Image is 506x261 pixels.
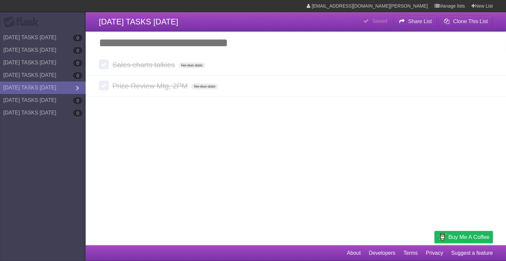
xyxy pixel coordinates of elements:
span: No due date [179,62,205,68]
a: Buy me a coffee [435,231,493,243]
a: About [347,247,361,259]
b: 0 [73,47,82,54]
div: Flask [3,16,43,28]
label: Done [99,81,109,90]
b: 0 [73,60,82,66]
span: Price Review Mtg, 2PM [112,82,189,90]
span: No due date [191,83,218,89]
b: 0 [73,35,82,41]
a: Terms [404,247,418,259]
a: Suggest a feature [451,247,493,259]
b: 0 [73,97,82,104]
img: Buy me a coffee [438,231,447,243]
b: Clone This List [453,18,488,24]
a: Privacy [426,247,443,259]
b: 0 [73,72,82,79]
span: Buy me a coffee [448,231,490,243]
a: Developers [369,247,395,259]
span: Sales charts talkies [112,61,177,69]
b: 0 [73,110,82,116]
button: Clone This List [438,16,493,27]
b: Share List [408,18,432,24]
span: [DATE] TASKS [DATE] [99,17,178,26]
b: Saved [372,18,387,24]
button: Share List [394,16,437,27]
label: Done [99,59,109,69]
